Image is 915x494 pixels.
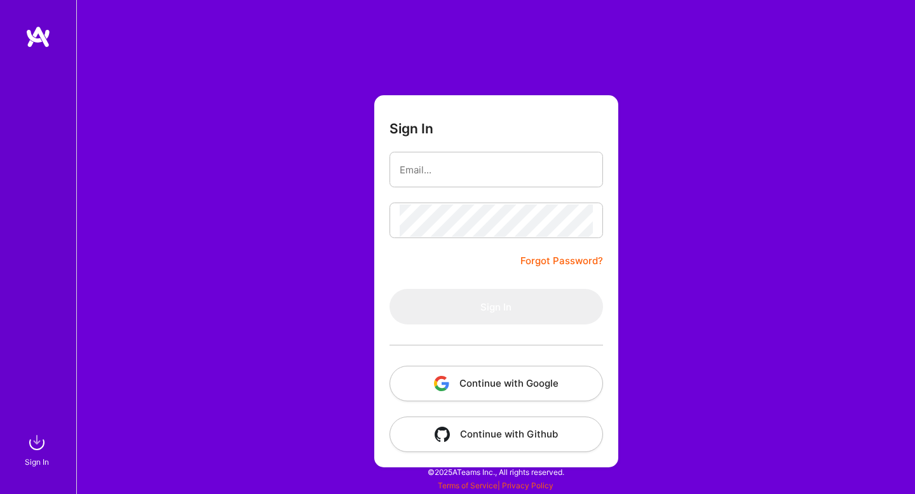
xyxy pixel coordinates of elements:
[435,427,450,442] img: icon
[438,481,553,490] span: |
[434,376,449,391] img: icon
[25,455,49,469] div: Sign In
[520,253,603,269] a: Forgot Password?
[24,430,50,455] img: sign in
[502,481,553,490] a: Privacy Policy
[438,481,498,490] a: Terms of Service
[400,154,593,186] input: Email...
[390,121,433,137] h3: Sign In
[25,25,51,48] img: logo
[390,289,603,324] button: Sign In
[390,366,603,401] button: Continue with Google
[27,430,50,469] a: sign inSign In
[390,417,603,452] button: Continue with Github
[76,456,915,488] div: © 2025 ATeams Inc., All rights reserved.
